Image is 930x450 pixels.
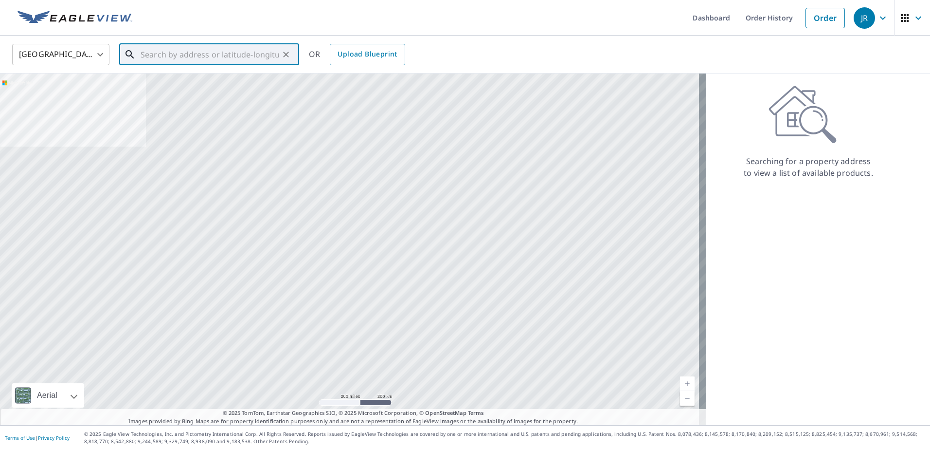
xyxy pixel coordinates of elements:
[5,434,35,441] a: Terms of Use
[5,435,70,441] p: |
[805,8,845,28] a: Order
[279,48,293,61] button: Clear
[12,41,109,68] div: [GEOGRAPHIC_DATA]
[680,391,695,406] a: Current Level 5, Zoom Out
[84,431,925,445] p: © 2025 Eagle View Technologies, Inc. and Pictometry International Corp. All Rights Reserved. Repo...
[854,7,875,29] div: JR
[34,383,60,408] div: Aerial
[468,409,484,416] a: Terms
[309,44,405,65] div: OR
[18,11,132,25] img: EV Logo
[12,383,84,408] div: Aerial
[141,41,279,68] input: Search by address or latitude-longitude
[680,376,695,391] a: Current Level 5, Zoom In
[425,409,466,416] a: OpenStreetMap
[338,48,397,60] span: Upload Blueprint
[38,434,70,441] a: Privacy Policy
[743,155,874,179] p: Searching for a property address to view a list of available products.
[330,44,405,65] a: Upload Blueprint
[223,409,484,417] span: © 2025 TomTom, Earthstar Geographics SIO, © 2025 Microsoft Corporation, ©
